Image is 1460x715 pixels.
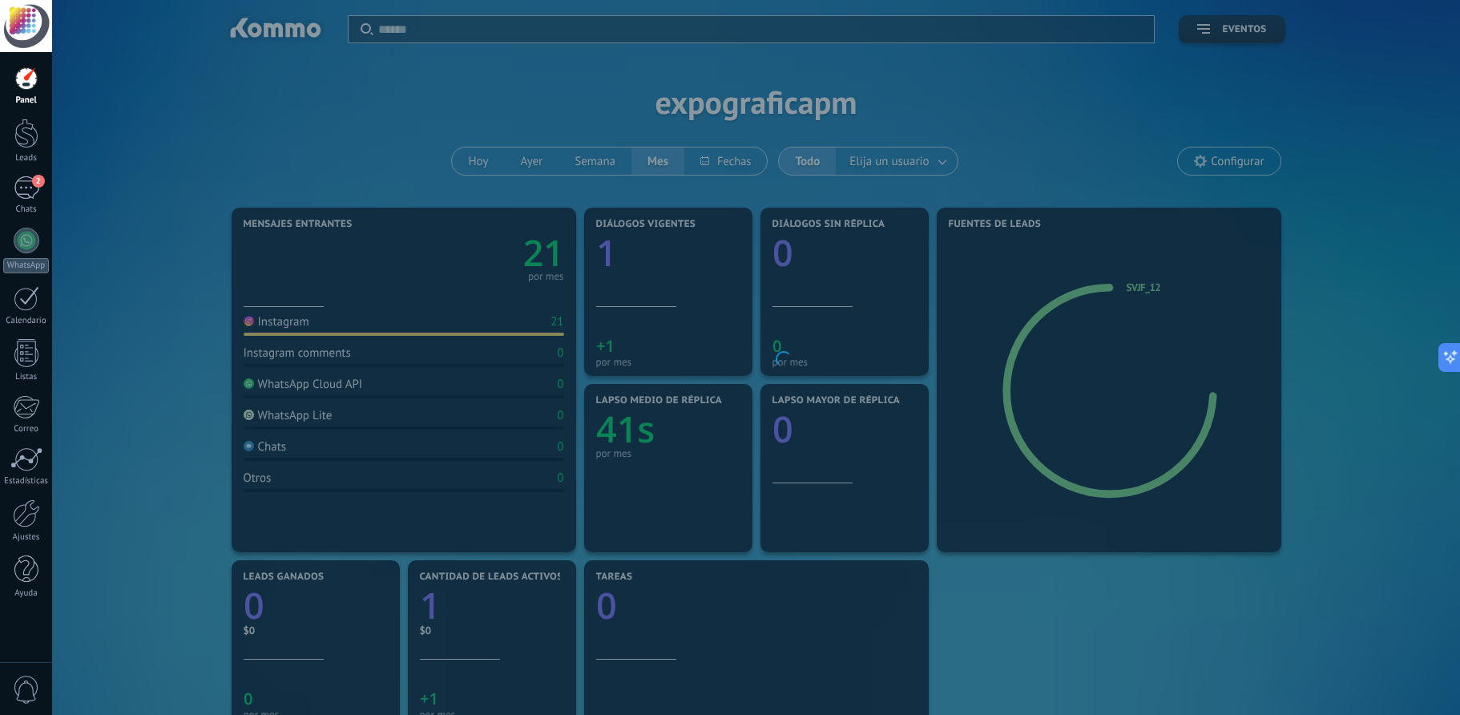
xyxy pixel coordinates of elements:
[3,95,50,106] div: Panel
[3,476,50,487] div: Estadísticas
[3,424,50,434] div: Correo
[3,316,50,326] div: Calendario
[3,372,50,382] div: Listas
[3,588,50,599] div: Ayuda
[3,258,49,273] div: WhatsApp
[3,153,50,164] div: Leads
[3,532,50,543] div: Ajustes
[32,175,45,188] span: 2
[3,204,50,215] div: Chats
